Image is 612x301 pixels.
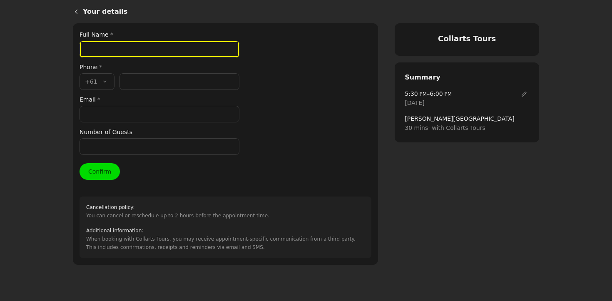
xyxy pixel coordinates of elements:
label: Full Name [80,30,239,39]
h2: Additional information : [86,226,365,235]
span: 6:00 [430,90,443,97]
h2: Cancellation policy : [86,203,269,211]
label: Email [80,95,239,104]
span: [PERSON_NAME][GEOGRAPHIC_DATA] [405,114,529,123]
h1: Your details [83,7,539,17]
span: [DATE] [405,98,424,107]
div: When booking with Collarts Tours, you may receive appointment-specific communication from a third... [86,226,365,251]
span: 5:30 [405,90,418,97]
div: You can cancel or reschedule up to 2 hours before the appointment time. [86,203,269,220]
span: PM [443,91,452,97]
span: ​ [519,89,529,99]
span: – [405,89,452,98]
input: Scanning by Zero Phishing [80,41,239,57]
h4: Collarts Tours [405,33,529,44]
button: Edit date and time [519,89,529,99]
button: +61 [80,73,114,90]
a: Back [66,2,83,22]
label: Number of Guests [80,127,239,137]
span: PM [418,91,427,97]
h2: Summary [405,72,529,82]
button: Confirm [80,163,120,180]
span: 30 mins · with Collarts Tours [405,123,529,132]
div: Phone [80,62,239,72]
